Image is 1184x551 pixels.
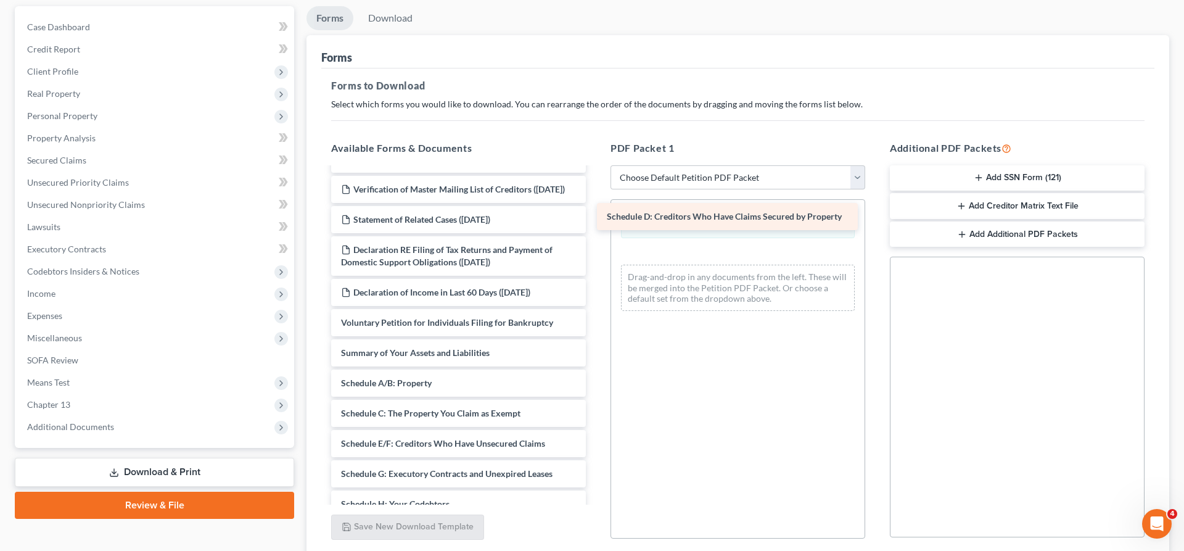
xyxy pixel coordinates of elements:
[341,408,520,418] span: Schedule C: The Property You Claim as Exempt
[27,421,114,432] span: Additional Documents
[610,141,865,155] h5: PDF Packet 1
[17,194,294,216] a: Unsecured Nonpriority Claims
[1142,509,1172,539] iframe: Intercom live chat
[27,355,78,365] span: SOFA Review
[321,50,352,65] div: Forms
[607,211,842,222] span: Schedule D: Creditors Who Have Claims Secured by Property
[341,317,553,328] span: Voluntary Petition for Individuals Filing for Bankruptcy
[353,184,565,194] span: Verification of Master Mailing List of Creditors ([DATE])
[17,172,294,194] a: Unsecured Priority Claims
[353,214,490,225] span: Statement of Related Cases ([DATE])
[15,458,294,487] a: Download & Print
[17,16,294,38] a: Case Dashboard
[27,310,62,321] span: Expenses
[341,378,432,388] span: Schedule A/B: Property
[27,133,96,143] span: Property Analysis
[890,165,1145,191] button: Add SSN Form (121)
[341,347,490,358] span: Summary of Your Assets and Liabilities
[341,468,553,479] span: Schedule G: Executory Contracts and Unexpired Leases
[17,38,294,60] a: Credit Report
[15,492,294,519] a: Review & File
[27,88,80,99] span: Real Property
[27,44,80,54] span: Credit Report
[27,155,86,165] span: Secured Claims
[621,265,855,311] div: Drag-and-drop in any documents from the left. These will be merged into the Petition PDF Packet. ...
[341,499,450,509] span: Schedule H: Your Codebtors
[331,141,586,155] h5: Available Forms & Documents
[341,438,545,449] span: Schedule E/F: Creditors Who Have Unsecured Claims
[17,216,294,238] a: Lawsuits
[27,377,70,387] span: Means Test
[27,199,145,210] span: Unsecured Nonpriority Claims
[27,288,55,299] span: Income
[306,6,353,30] a: Forms
[331,78,1145,93] h5: Forms to Download
[27,110,97,121] span: Personal Property
[17,238,294,260] a: Executory Contracts
[341,244,553,267] span: Declaration RE Filing of Tax Returns and Payment of Domestic Support Obligations ([DATE])
[331,98,1145,110] p: Select which forms you would like to download. You can rearrange the order of the documents by dr...
[17,149,294,172] a: Secured Claims
[27,222,60,232] span: Lawsuits
[890,222,1145,247] button: Add Additional PDF Packets
[27,66,78,77] span: Client Profile
[27,244,106,254] span: Executory Contracts
[890,193,1145,219] button: Add Creditor Matrix Text File
[358,6,422,30] a: Download
[27,177,129,188] span: Unsecured Priority Claims
[353,287,530,297] span: Declaration of Income in Last 60 Days ([DATE])
[17,127,294,149] a: Property Analysis
[17,349,294,371] a: SOFA Review
[27,399,70,410] span: Chapter 13
[331,515,484,541] button: Save New Download Template
[890,141,1145,155] h5: Additional PDF Packets
[1167,509,1177,519] span: 4
[27,333,82,343] span: Miscellaneous
[27,22,90,32] span: Case Dashboard
[27,266,139,276] span: Codebtors Insiders & Notices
